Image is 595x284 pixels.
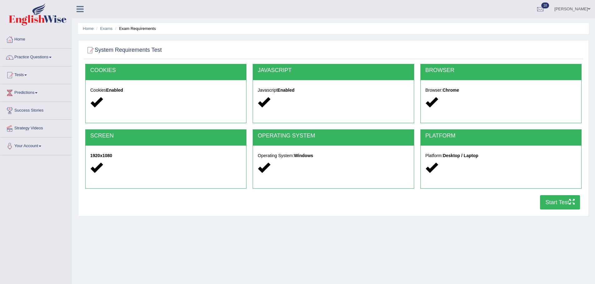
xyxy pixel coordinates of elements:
[90,88,241,93] h5: Cookies
[114,26,156,31] li: Exam Requirements
[90,133,241,139] h2: SCREEN
[443,153,478,158] strong: Desktop / Laptop
[425,88,577,93] h5: Browser:
[0,49,72,64] a: Practice Questions
[83,26,94,31] a: Home
[443,88,459,93] strong: Chrome
[425,153,577,158] h5: Platform:
[90,153,112,158] strong: 1920x1080
[0,84,72,100] a: Predictions
[0,120,72,135] a: Strategy Videos
[425,133,577,139] h2: PLATFORM
[258,88,409,93] h5: Javascript
[100,26,113,31] a: Exams
[0,102,72,118] a: Success Stories
[258,153,409,158] h5: Operating System:
[425,67,577,74] h2: BROWSER
[540,195,580,209] button: Start Test
[85,46,162,55] h2: System Requirements Test
[0,137,72,153] a: Your Account
[258,67,409,74] h2: JAVASCRIPT
[90,67,241,74] h2: COOKIES
[294,153,313,158] strong: Windows
[0,31,72,46] a: Home
[541,2,549,8] span: 18
[0,66,72,82] a: Tests
[106,88,123,93] strong: Enabled
[258,133,409,139] h2: OPERATING SYSTEM
[277,88,294,93] strong: Enabled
